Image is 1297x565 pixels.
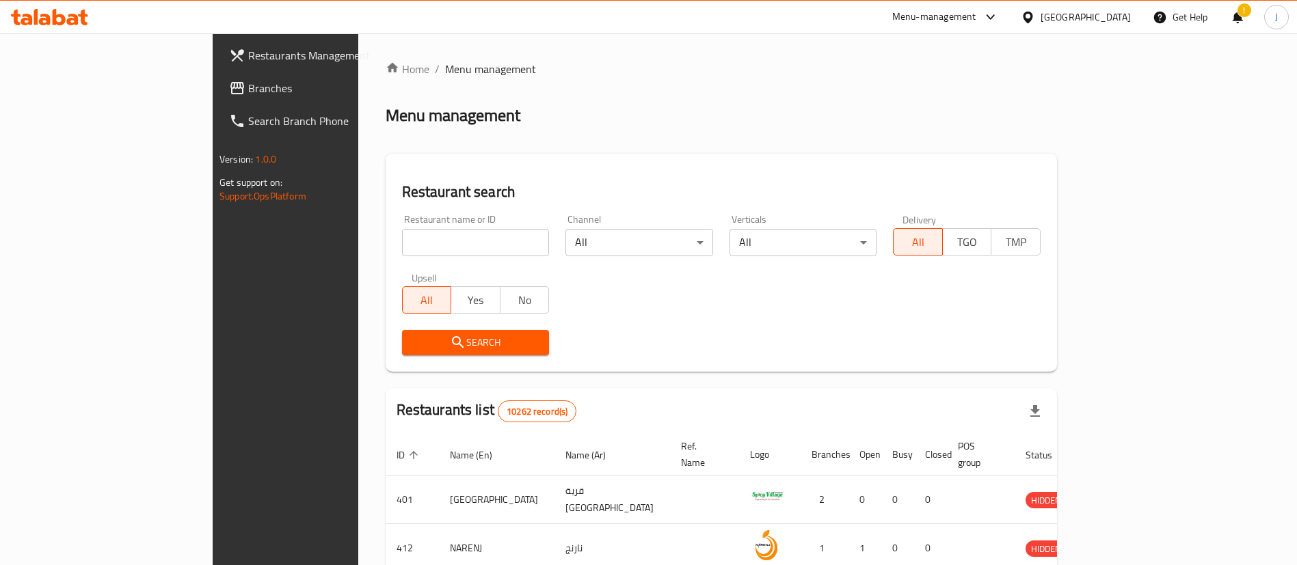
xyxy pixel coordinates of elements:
[801,434,848,476] th: Branches
[848,434,881,476] th: Open
[948,232,987,252] span: TGO
[219,187,306,205] a: Support.OpsPlatform
[248,113,418,129] span: Search Branch Phone
[435,61,440,77] li: /
[386,105,520,126] h2: Menu management
[248,47,418,64] span: Restaurants Management
[402,182,1041,202] h2: Restaurant search
[402,229,550,256] input: Search for restaurant name or ID..
[1275,10,1278,25] span: J
[991,228,1041,256] button: TMP
[219,174,282,191] span: Get support on:
[914,434,947,476] th: Closed
[397,400,577,422] h2: Restaurants list
[412,273,437,282] label: Upsell
[1026,541,1067,557] span: HIDDEN
[397,447,423,463] span: ID
[893,228,943,256] button: All
[739,434,801,476] th: Logo
[500,286,550,314] button: No
[750,480,784,514] img: Spicy Village
[997,232,1035,252] span: TMP
[565,447,624,463] span: Name (Ar)
[408,290,446,310] span: All
[1026,447,1070,463] span: Status
[881,476,914,524] td: 0
[386,61,1057,77] nav: breadcrumb
[958,438,998,471] span: POS group
[218,72,429,105] a: Branches
[219,150,253,168] span: Version:
[942,228,992,256] button: TGO
[218,39,429,72] a: Restaurants Management
[402,330,550,355] button: Search
[565,229,713,256] div: All
[1026,493,1067,508] span: HIDDEN
[892,9,976,25] div: Menu-management
[450,447,510,463] span: Name (En)
[801,476,848,524] td: 2
[498,400,576,422] div: Total records count
[554,476,670,524] td: قرية [GEOGRAPHIC_DATA]
[1019,395,1052,428] div: Export file
[255,150,276,168] span: 1.0.0
[439,476,554,524] td: [GEOGRAPHIC_DATA]
[445,61,536,77] span: Menu management
[248,80,418,96] span: Branches
[498,405,576,418] span: 10262 record(s)
[899,232,937,252] span: All
[681,438,723,471] span: Ref. Name
[750,528,784,562] img: NARENJ
[1041,10,1131,25] div: [GEOGRAPHIC_DATA]
[881,434,914,476] th: Busy
[914,476,947,524] td: 0
[413,334,539,351] span: Search
[457,290,495,310] span: Yes
[848,476,881,524] td: 0
[402,286,452,314] button: All
[218,105,429,137] a: Search Branch Phone
[451,286,500,314] button: Yes
[902,215,937,224] label: Delivery
[730,229,877,256] div: All
[506,290,544,310] span: No
[1026,492,1067,508] div: HIDDEN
